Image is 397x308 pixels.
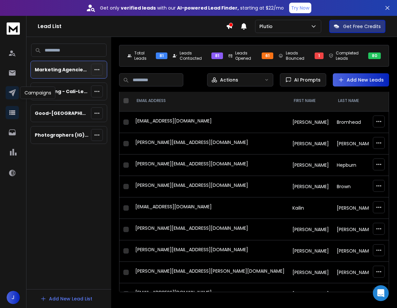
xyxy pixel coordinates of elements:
div: [EMAIL_ADDRESS][DOMAIN_NAME] [135,203,285,213]
button: J [7,291,20,304]
div: 1 [315,52,324,59]
div: [PERSON_NAME][EMAIL_ADDRESS][DOMAIN_NAME] [135,139,285,148]
td: [PERSON_NAME] [333,133,389,154]
td: [PERSON_NAME] [288,283,333,305]
th: EMAIL ADDRESS [131,90,288,112]
p: Plutio [259,23,275,30]
p: Completed Leads [336,51,366,61]
p: Good-[GEOGRAPHIC_DATA] & CA - Sheet1 (1) - 1st Week Batch [35,110,88,117]
td: [PERSON_NAME] [288,262,333,283]
p: Actions [220,77,238,83]
p: Leads Bounced [286,51,312,61]
div: Campaigns [20,86,56,99]
h1: Lead List [38,22,226,30]
strong: verified leads [121,5,156,11]
p: Leads Contacted [180,51,209,61]
div: [EMAIL_ADDRESS][DOMAIN_NAME] [135,118,285,127]
div: 80 [368,52,381,59]
button: Add New Lead List [35,292,98,305]
td: [PERSON_NAME] [288,219,333,240]
p: Marketing - Cali-Less Previous [35,88,88,95]
td: Kailin [288,197,333,219]
td: [PERSON_NAME] [333,197,389,219]
th: LAST NAME [333,90,389,112]
div: 81 [211,52,223,59]
div: [PERSON_NAME][EMAIL_ADDRESS][DOMAIN_NAME] [135,182,285,191]
td: Bromhead [333,112,389,133]
td: [PERSON_NAME] [288,112,333,133]
div: [PERSON_NAME][EMAIL_ADDRESS][DOMAIN_NAME] [135,246,285,256]
p: Total Leads [134,51,153,61]
div: [PERSON_NAME][EMAIL_ADDRESS][PERSON_NAME][DOMAIN_NAME] [135,268,285,277]
p: Leads Opened [235,51,259,61]
td: [PERSON_NAME] [333,219,389,240]
p: Get only with our starting at $22/mo [100,5,284,11]
button: Try Now [289,3,311,13]
a: Add New Leads [338,77,384,83]
td: Hayward [333,283,389,305]
div: [PERSON_NAME][EMAIL_ADDRESS][DOMAIN_NAME] [135,225,285,234]
th: FIRST NAME [288,90,333,112]
div: Open Intercom Messenger [373,285,389,301]
div: [EMAIL_ADDRESS][DOMAIN_NAME] [135,289,285,298]
td: Hepburn [333,154,389,176]
span: AI Prompts [291,77,321,83]
div: 61 [262,52,273,59]
td: [PERSON_NAME] [333,240,389,262]
p: Photographers (IG) ([US_STATE] [GEOGRAPHIC_DATA] Broad) [35,132,88,138]
button: AI Prompts [280,73,326,86]
p: Try Now [291,5,309,11]
td: [PERSON_NAME] [288,154,333,176]
div: [PERSON_NAME][EMAIL_ADDRESS][DOMAIN_NAME] [135,160,285,170]
button: Get Free Credits [329,20,385,33]
img: logo [7,22,20,35]
button: Add New Leads [333,73,389,86]
strong: AI-powered Lead Finder, [177,5,239,11]
td: [PERSON_NAME] [288,176,333,197]
div: 81 [156,52,167,59]
td: Brown [333,176,389,197]
td: [PERSON_NAME] [288,133,333,154]
td: [PERSON_NAME] [288,240,333,262]
td: [PERSON_NAME] [333,262,389,283]
p: Marketing Agencies - [GEOGRAPHIC_DATA] - [GEOGRAPHIC_DATA] - E(2-5) [35,66,88,73]
p: Get Free Credits [343,23,381,30]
